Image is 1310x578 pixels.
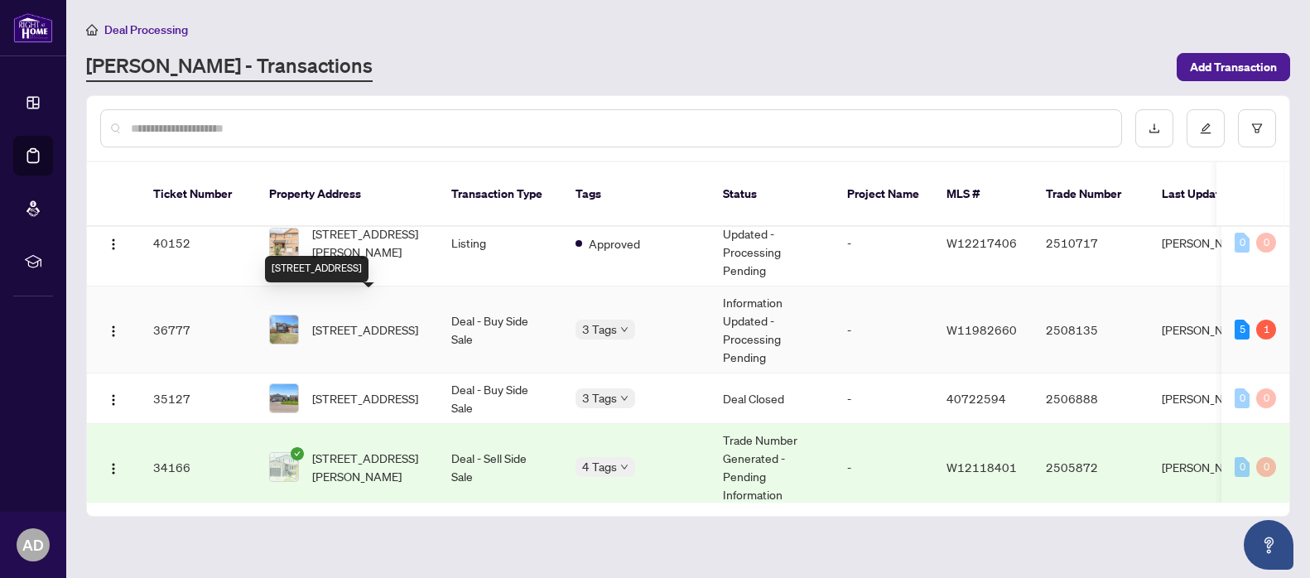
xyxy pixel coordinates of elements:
span: 40722594 [946,391,1006,406]
img: thumbnail-img [270,453,298,481]
img: Logo [107,238,120,251]
span: [STREET_ADDRESS][PERSON_NAME] [312,449,425,485]
button: Logo [100,229,127,256]
td: Listing [438,200,562,287]
span: [STREET_ADDRESS][PERSON_NAME] [312,224,425,261]
span: Add Transaction [1190,54,1277,80]
span: Approved [589,234,640,253]
div: 0 [1235,457,1250,477]
td: - [834,200,933,287]
span: filter [1251,123,1263,134]
td: Trade Number Generated - Pending Information [710,424,834,511]
td: Deal - Sell Side Sale [438,424,562,511]
td: - [834,287,933,373]
span: [STREET_ADDRESS] [312,389,418,407]
span: edit [1200,123,1211,134]
button: filter [1238,109,1276,147]
span: [STREET_ADDRESS] [312,320,418,339]
span: W11982660 [946,322,1017,337]
button: Logo [100,454,127,480]
th: MLS # [933,162,1033,227]
div: 0 [1256,388,1276,408]
div: 0 [1256,233,1276,253]
button: Logo [100,316,127,343]
img: Logo [107,393,120,407]
img: thumbnail-img [270,229,298,257]
span: down [620,394,629,402]
th: Property Address [256,162,438,227]
div: 5 [1235,320,1250,340]
button: Open asap [1244,520,1293,570]
th: Trade Number [1033,162,1149,227]
a: [PERSON_NAME] - Transactions [86,52,373,82]
div: 0 [1235,388,1250,408]
span: 3 Tags [582,320,617,339]
td: Information Updated - Processing Pending [710,287,834,373]
td: Deal - Buy Side Sale [438,373,562,424]
td: Information Updated - Processing Pending [710,200,834,287]
div: [STREET_ADDRESS] [265,256,368,282]
td: 2508135 [1033,287,1149,373]
th: Ticket Number [140,162,256,227]
img: thumbnail-img [270,384,298,412]
img: logo [13,12,53,43]
span: download [1149,123,1160,134]
div: 1 [1256,320,1276,340]
td: [PERSON_NAME] [1149,373,1273,424]
th: Last Updated By [1149,162,1273,227]
th: Status [710,162,834,227]
th: Tags [562,162,710,227]
td: 2506888 [1033,373,1149,424]
button: Add Transaction [1177,53,1290,81]
td: - [834,373,933,424]
img: Logo [107,325,120,338]
td: - [834,424,933,511]
td: 36777 [140,287,256,373]
span: 3 Tags [582,388,617,407]
span: check-circle [291,447,304,460]
td: 40152 [140,200,256,287]
td: 2505872 [1033,424,1149,511]
span: Deal Processing [104,22,188,37]
td: Deal - Buy Side Sale [438,287,562,373]
span: W12118401 [946,460,1017,474]
img: thumbnail-img [270,315,298,344]
div: 0 [1235,233,1250,253]
span: home [86,24,98,36]
th: Project Name [834,162,933,227]
td: [PERSON_NAME] [1149,200,1273,287]
span: down [620,463,629,471]
td: 2510717 [1033,200,1149,287]
button: download [1135,109,1173,147]
img: Logo [107,462,120,475]
div: 0 [1256,457,1276,477]
span: W12217406 [946,235,1017,250]
td: 34166 [140,424,256,511]
button: Logo [100,385,127,412]
td: 35127 [140,373,256,424]
td: [PERSON_NAME] [1149,424,1273,511]
span: 4 Tags [582,457,617,476]
button: edit [1187,109,1225,147]
span: down [620,325,629,334]
td: [PERSON_NAME] [1149,287,1273,373]
td: Deal Closed [710,373,834,424]
span: AD [22,533,44,556]
th: Transaction Type [438,162,562,227]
